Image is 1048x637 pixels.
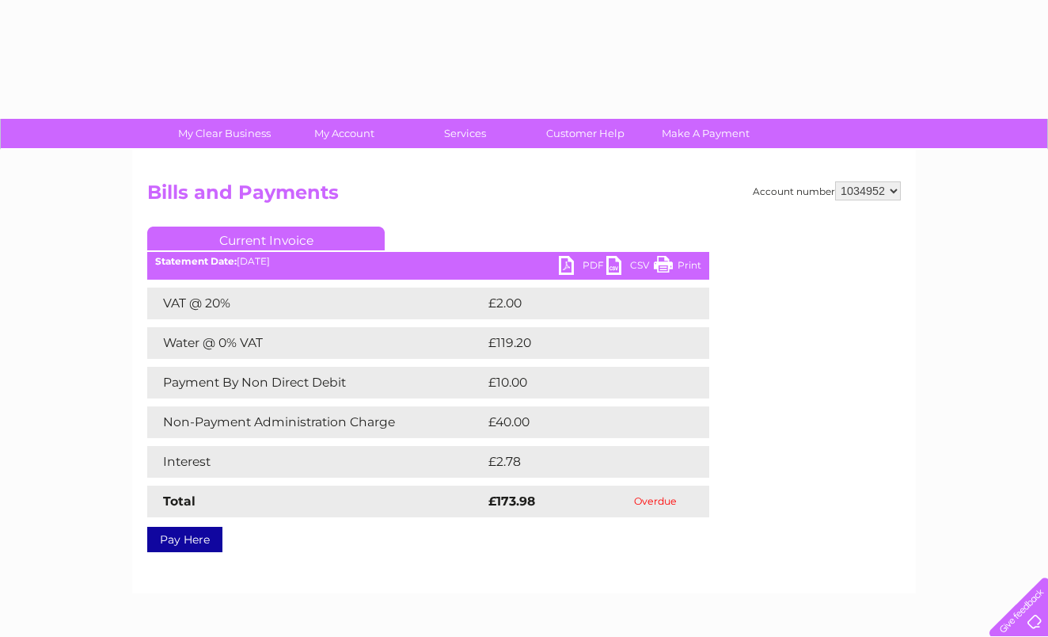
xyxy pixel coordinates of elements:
td: £40.00 [484,406,678,438]
a: Make A Payment [640,119,771,148]
td: £119.20 [484,327,679,359]
td: £2.00 [484,288,673,319]
a: Customer Help [520,119,651,148]
a: My Account [279,119,410,148]
td: Interest [147,446,484,478]
td: Non-Payment Administration Charge [147,406,484,438]
a: Pay Here [147,527,222,552]
div: [DATE] [147,256,709,267]
div: Account number [753,181,901,200]
a: Current Invoice [147,227,385,250]
td: VAT @ 20% [147,288,484,319]
a: Print [654,256,701,279]
td: Payment By Non Direct Debit [147,367,484,399]
h2: Bills and Payments [147,181,901,212]
strong: £173.98 [488,494,535,509]
a: CSV [606,256,654,279]
strong: Total [163,494,196,509]
td: £2.78 [484,446,672,478]
td: Water @ 0% VAT [147,327,484,359]
a: PDF [559,256,606,279]
b: Statement Date: [155,255,237,267]
td: Overdue [601,486,709,517]
a: Services [400,119,530,148]
td: £10.00 [484,367,677,399]
a: My Clear Business [159,119,290,148]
